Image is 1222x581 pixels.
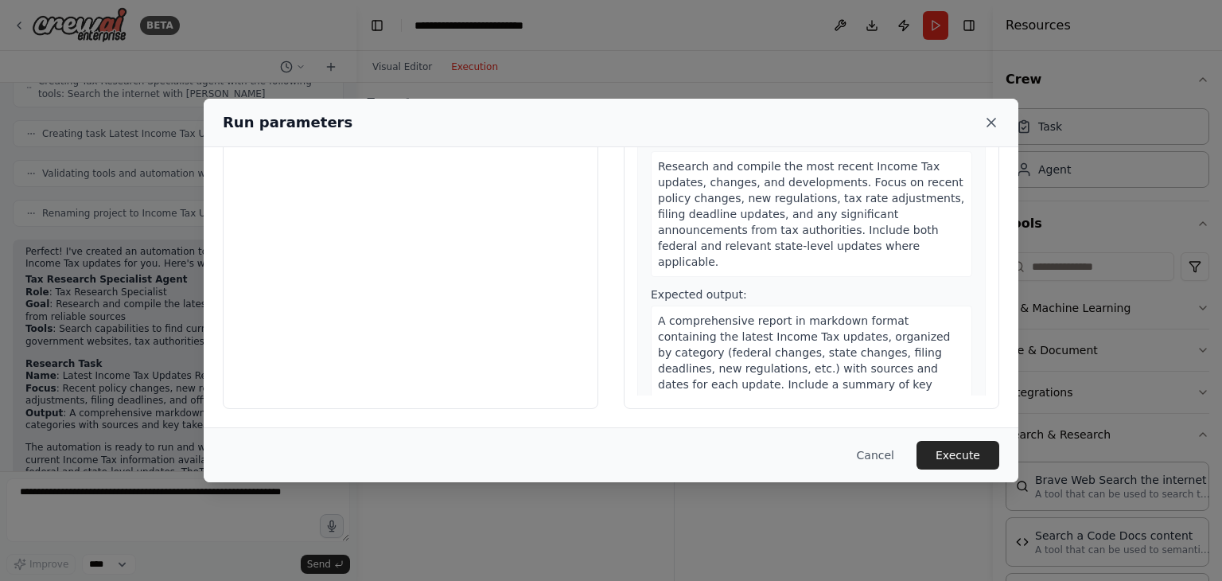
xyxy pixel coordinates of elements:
span: A comprehensive report in markdown format containing the latest Income Tax updates, organized by ... [658,314,951,407]
span: Expected output: [651,288,747,301]
span: Research and compile the most recent Income Tax updates, changes, and developments. Focus on rece... [658,160,964,268]
button: Execute [916,441,999,470]
h2: Run parameters [223,111,352,134]
button: Cancel [844,441,907,470]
